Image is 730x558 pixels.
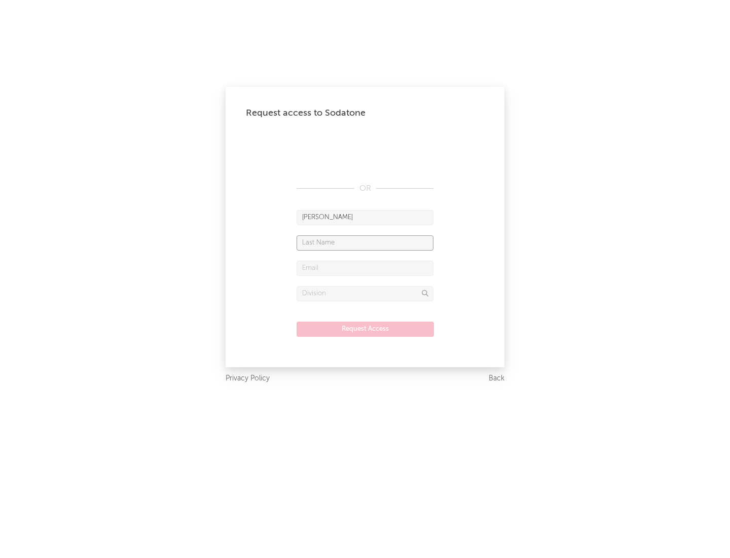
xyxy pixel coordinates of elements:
a: Privacy Policy [226,372,270,385]
button: Request Access [297,322,434,337]
input: Division [297,286,433,301]
input: Email [297,261,433,276]
input: First Name [297,210,433,225]
div: Request access to Sodatone [246,107,484,119]
div: OR [297,183,433,195]
a: Back [489,372,504,385]
input: Last Name [297,235,433,251]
